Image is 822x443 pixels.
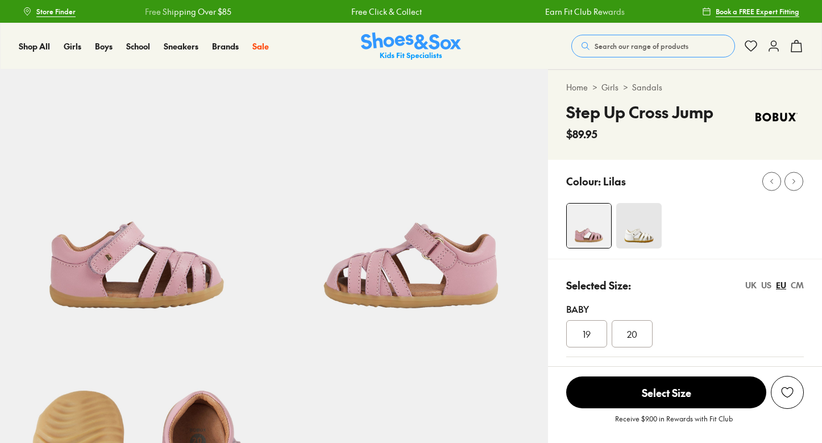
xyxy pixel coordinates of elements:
div: Baby [566,302,804,316]
p: Receive $9.00 in Rewards with Fit Club [615,413,733,434]
a: Girls [601,81,618,93]
p: Lilas [603,173,626,189]
img: 5-551549_1 [274,69,548,343]
img: 5_1 [616,203,662,249]
a: Sandals [632,81,662,93]
div: CM [791,279,804,291]
div: > > [566,81,804,93]
span: 19 [583,327,591,341]
a: Free Shipping Over $85 [145,6,231,18]
span: Search our range of products [595,41,688,51]
button: Add to Wishlist [771,376,804,409]
span: 20 [627,327,637,341]
img: Vendor logo [749,100,804,134]
div: EU [776,279,786,291]
p: Colour: [566,173,601,189]
a: Brands [212,40,239,52]
span: $89.95 [566,126,597,142]
a: Shoes & Sox [361,32,461,60]
a: Girls [64,40,81,52]
a: Boys [95,40,113,52]
a: Earn Fit Club Rewards [545,6,625,18]
button: Search our range of products [571,35,735,57]
p: Selected Size: [566,278,631,293]
a: Home [566,81,588,93]
img: SNS_Logo_Responsive.svg [361,32,461,60]
a: Store Finder [23,1,76,22]
a: Book a FREE Expert Fitting [702,1,799,22]
img: 4-551548_1 [567,204,611,248]
a: Shop All [19,40,50,52]
span: Book a FREE Expert Fitting [716,6,799,16]
span: Store Finder [36,6,76,16]
span: Select Size [566,376,766,408]
h4: Step Up Cross Jump [566,100,713,124]
button: Select Size [566,376,766,409]
a: Sale [252,40,269,52]
a: School [126,40,150,52]
div: US [761,279,771,291]
a: Sneakers [164,40,198,52]
a: Free Click & Collect [351,6,422,18]
div: UK [745,279,757,291]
